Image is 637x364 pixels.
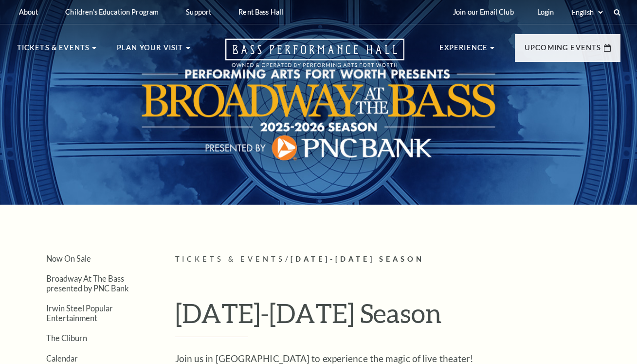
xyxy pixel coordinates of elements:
[46,354,78,363] a: Calendar
[175,255,286,263] span: Tickets & Events
[186,8,211,16] p: Support
[46,274,129,292] a: Broadway At The Bass presented by PNC Bank
[19,8,38,16] p: About
[238,8,283,16] p: Rent Bass Hall
[65,8,159,16] p: Children's Education Program
[175,253,620,266] p: /
[46,333,87,343] a: The Cliburn
[570,8,604,17] select: Select:
[291,255,424,263] span: [DATE]-[DATE] Season
[46,254,91,263] a: Now On Sale
[525,42,601,59] p: Upcoming Events
[439,42,488,59] p: Experience
[117,42,183,59] p: Plan Your Visit
[175,297,620,337] h1: [DATE]-[DATE] Season
[46,304,113,322] a: Irwin Steel Popular Entertainment
[17,42,90,59] p: Tickets & Events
